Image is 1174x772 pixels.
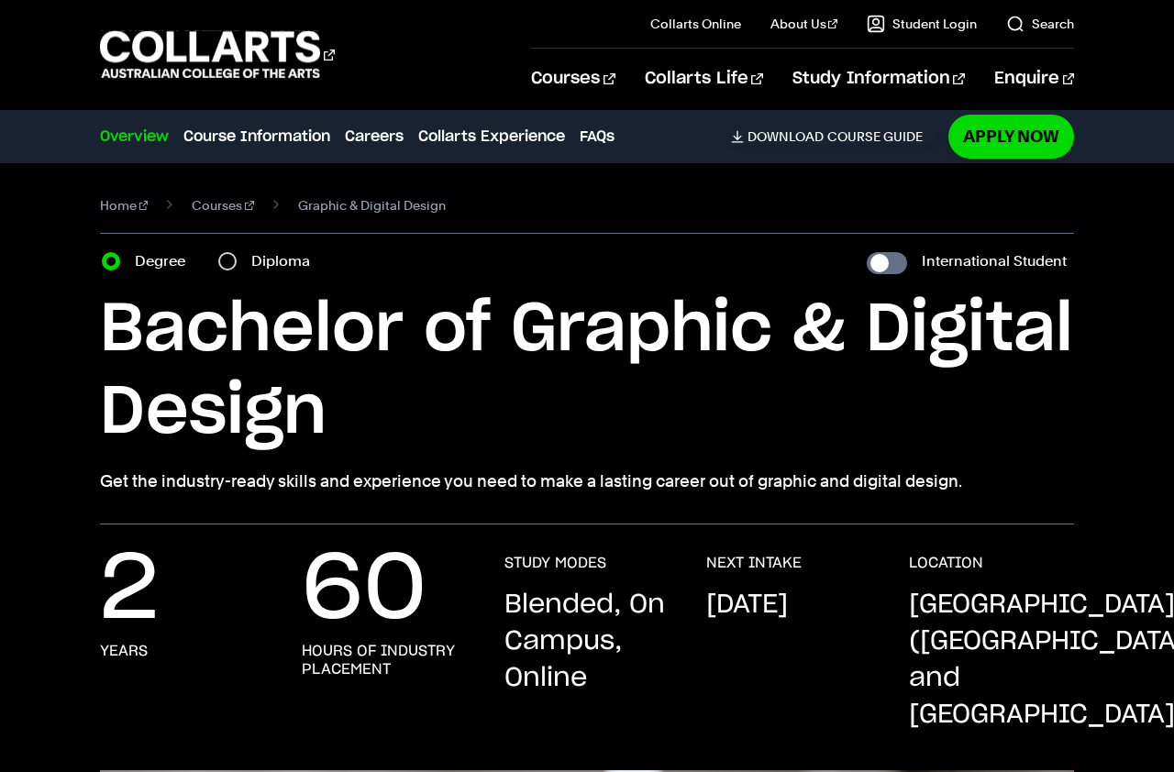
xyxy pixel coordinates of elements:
p: [DATE] [706,587,788,623]
p: 60 [302,554,426,627]
a: DownloadCourse Guide [731,128,937,145]
p: 2 [100,554,159,627]
h3: NEXT INTAKE [706,554,802,572]
a: About Us [770,15,838,33]
a: FAQs [580,126,615,148]
div: Go to homepage [100,28,335,81]
h3: LOCATION [909,554,983,572]
h3: years [100,642,148,660]
h3: STUDY MODES [504,554,606,572]
a: Student Login [867,15,977,33]
a: Home [100,193,149,218]
a: Overview [100,126,169,148]
span: Graphic & Digital Design [298,193,446,218]
h1: Bachelor of Graphic & Digital Design [100,289,1074,454]
a: Collarts Experience [418,126,565,148]
a: Careers [345,126,404,148]
a: Study Information [792,49,965,109]
label: Degree [135,248,196,274]
label: Diploma [251,248,321,274]
label: International Student [922,248,1067,274]
a: Apply Now [948,115,1074,158]
a: Enquire [994,49,1074,109]
p: Blended, On Campus, Online [504,587,670,697]
p: Get the industry-ready skills and experience you need to make a lasting career out of graphic and... [100,469,1074,494]
a: Collarts Life [645,49,763,109]
h3: hours of industry placement [302,642,467,678]
a: Course Information [183,126,330,148]
a: Courses [531,49,615,109]
a: Search [1006,15,1074,33]
a: Collarts Online [650,15,741,33]
a: Courses [192,193,254,218]
span: Download [748,128,824,145]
